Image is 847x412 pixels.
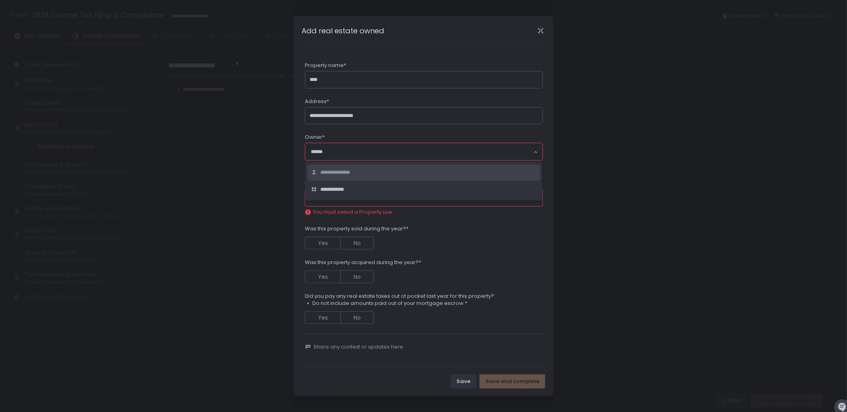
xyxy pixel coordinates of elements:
button: No [341,237,374,249]
span: Share any context or updates here [314,343,403,351]
h1: Add real estate owned [302,25,384,36]
span: Was this property acquired during the year?* [305,259,421,266]
span: Did you pay any real estate taxes out of pocket last year for this property? [305,293,494,300]
div: Save [456,378,470,385]
span: Property name* [305,62,346,69]
button: No [341,270,374,283]
span: Address* [305,98,329,105]
span: Owner* [305,134,325,141]
button: Yes [305,270,341,283]
span: Was this property sold during the year?* [305,225,408,232]
button: Yes [305,237,341,249]
input: Search for option [311,148,533,156]
button: Yes [305,311,341,324]
button: No [341,311,374,324]
button: Save [450,374,476,389]
span: You must select a Property use [313,209,392,216]
span: 🔸 Do not include amounts paid out of your mortgage escrow.* [305,300,494,307]
div: Close [528,26,553,35]
div: Search for option [305,143,543,160]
